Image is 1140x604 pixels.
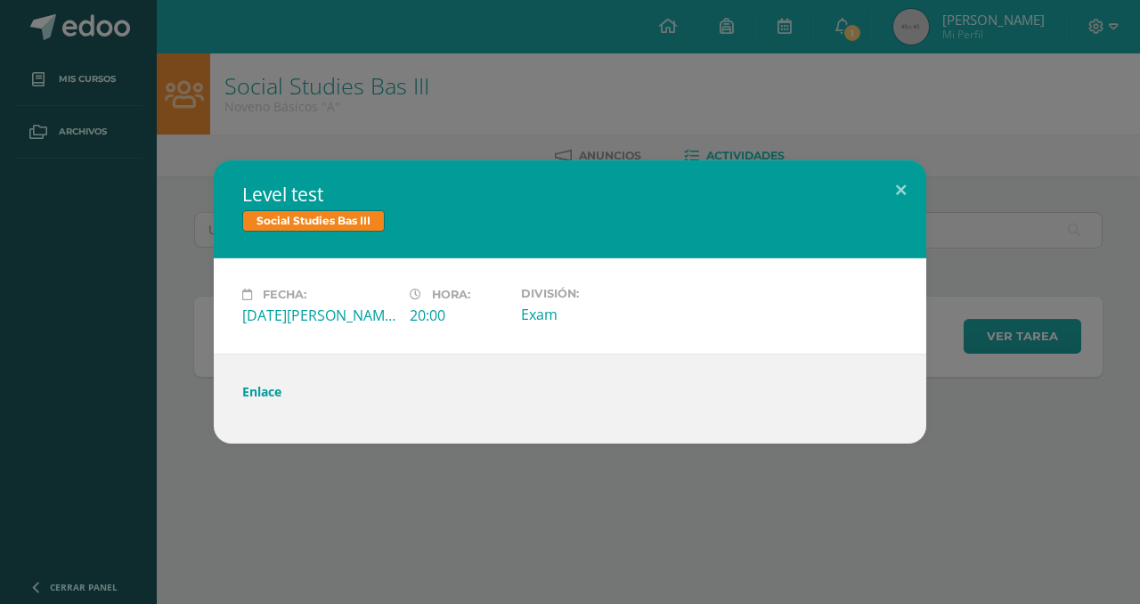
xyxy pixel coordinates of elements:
[521,305,674,324] div: Exam
[410,306,507,325] div: 20:00
[432,288,470,301] span: Hora:
[242,383,281,400] a: Enlace
[242,210,385,232] span: Social Studies Bas III
[242,182,898,207] h2: Level test
[263,288,306,301] span: Fecha:
[242,306,395,325] div: [DATE][PERSON_NAME]
[875,160,926,221] button: Close (Esc)
[521,287,674,300] label: División:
